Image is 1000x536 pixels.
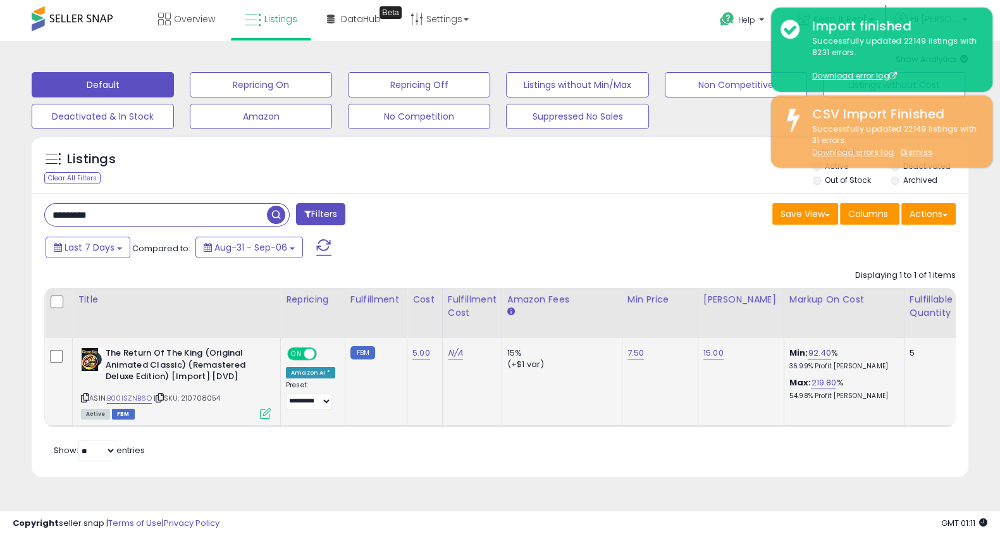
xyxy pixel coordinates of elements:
span: 2025-09-15 01:11 GMT [941,517,987,529]
span: Aug-31 - Sep-06 [214,241,287,254]
div: Tooltip anchor [380,6,402,19]
div: Successfully updated 22149 listings with 31 errors. [803,123,983,159]
u: Dismiss [901,147,932,158]
button: Actions [901,203,956,225]
span: Compared to: [132,242,190,254]
div: ASIN: [81,347,271,418]
button: Last 7 Days [46,237,130,258]
a: N/A [448,347,463,359]
div: Import finished [803,17,983,35]
span: | SKU: 210708054 [154,393,221,403]
h5: Listings [67,151,116,168]
span: Overview [174,13,215,25]
button: Aug-31 - Sep-06 [195,237,303,258]
span: OFF [315,349,335,359]
div: Clear All Filters [44,172,101,184]
small: FBM [350,346,375,359]
button: Columns [840,203,899,225]
span: Help [738,15,755,25]
div: Min Price [627,293,693,306]
div: 5 [910,347,949,359]
button: No Competition [348,104,490,129]
b: Min: [789,347,808,359]
small: Amazon Fees. [507,306,515,318]
div: Amazon AI * [286,367,335,378]
a: B00ISZNB6O [107,393,152,404]
div: % [789,377,894,401]
div: Cost [412,293,437,306]
button: Repricing Off [348,72,490,97]
button: Filters [296,203,345,225]
p: 36.99% Profit [PERSON_NAME] [789,362,894,371]
label: Out of Stock [825,175,871,185]
button: Listings without Min/Max [506,72,648,97]
div: Repricing [286,293,340,306]
span: Listings [264,13,297,25]
a: 15.00 [703,347,724,359]
a: Help [710,2,777,41]
div: 15% [507,347,612,359]
div: Title [78,293,275,306]
th: The percentage added to the cost of goods (COGS) that forms the calculator for Min & Max prices. [784,288,904,338]
a: Privacy Policy [164,517,219,529]
button: Repricing On [190,72,332,97]
strong: Copyright [13,517,59,529]
label: Archived [903,175,937,185]
a: 7.50 [627,347,645,359]
div: Fulfillment Cost [448,293,497,320]
a: Download error log [812,70,897,81]
div: [PERSON_NAME] [703,293,779,306]
button: Suppressed No Sales [506,104,648,129]
p: 54.98% Profit [PERSON_NAME] [789,392,894,401]
div: Successfully updated 22149 listings with 8231 errors. [803,35,983,82]
span: All listings currently available for purchase on Amazon [81,409,110,420]
span: Last 7 Days [65,241,114,254]
div: Preset: [286,381,335,409]
div: CSV Import Finished [803,105,983,123]
a: 92.40 [808,347,831,359]
span: Columns [848,208,888,220]
span: ON [288,349,304,359]
b: Max: [789,377,812,389]
i: Get Help [719,11,735,27]
div: Fulfillable Quantity [910,293,953,320]
span: FBM [112,409,135,420]
button: Non Competitive [665,72,807,97]
a: 219.80 [811,377,836,389]
div: % [789,347,894,371]
div: Fulfillment [350,293,402,306]
button: Save View [772,203,838,225]
a: Download errors log [812,147,894,158]
div: Amazon Fees [507,293,617,306]
button: Default [32,72,174,97]
div: seller snap | | [13,518,219,530]
div: Markup on Cost [789,293,899,306]
div: Displaying 1 to 1 of 1 items [855,270,956,282]
a: 5.00 [412,347,430,359]
img: 51OT7q2FYwL._SL40_.jpg [81,347,102,373]
div: (+$1 var) [507,359,612,370]
span: DataHub [341,13,381,25]
span: Show: entries [54,444,145,456]
a: Terms of Use [108,517,162,529]
b: The Return Of The King (Original Animated Classic) (Remastered Deluxe Edition) [Import] [DVD] [106,347,259,386]
button: Amazon [190,104,332,129]
button: Deactivated & In Stock [32,104,174,129]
